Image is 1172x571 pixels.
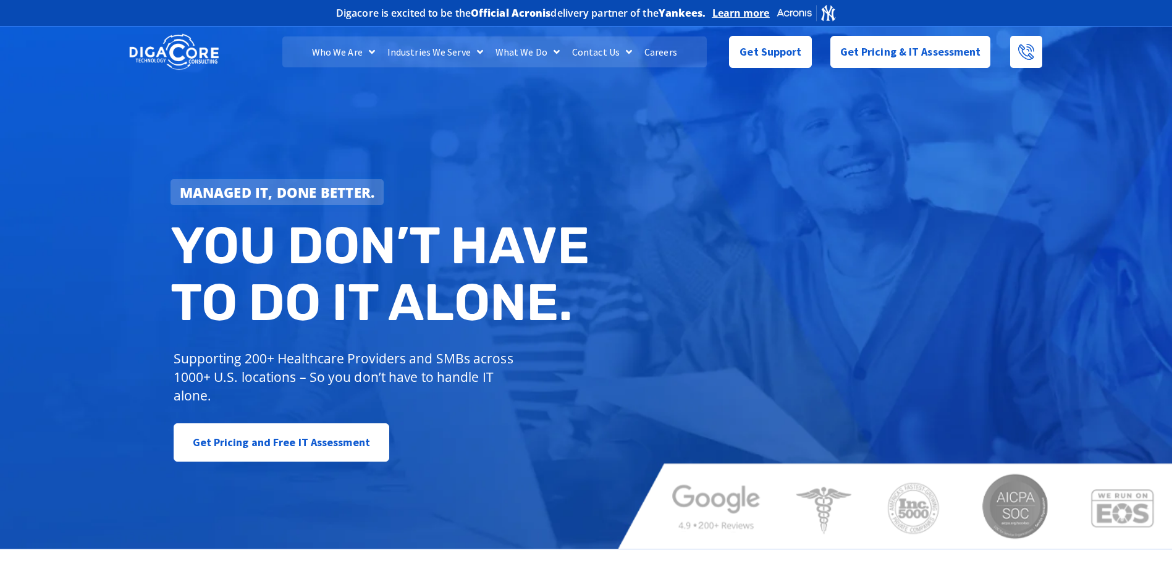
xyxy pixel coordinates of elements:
[171,179,384,205] a: Managed IT, done better.
[174,349,519,405] p: Supporting 200+ Healthcare Providers and SMBs across 1000+ U.S. locations – So you don’t have to ...
[712,7,770,19] a: Learn more
[840,40,981,64] span: Get Pricing & IT Assessment
[659,6,706,20] b: Yankees.
[171,218,596,331] h2: You don’t have to do IT alone.
[336,8,706,18] h2: Digacore is excited to be the delivery partner of the
[489,36,566,67] a: What We Do
[282,36,706,67] nav: Menu
[566,36,638,67] a: Contact Us
[193,430,370,455] span: Get Pricing and Free IT Assessment
[638,36,683,67] a: Careers
[776,4,837,22] img: Acronis
[729,36,811,68] a: Get Support
[180,183,375,201] strong: Managed IT, done better.
[306,36,381,67] a: Who We Are
[740,40,801,64] span: Get Support
[174,423,389,462] a: Get Pricing and Free IT Assessment
[129,33,219,72] img: DigaCore Technology Consulting
[381,36,489,67] a: Industries We Serve
[830,36,991,68] a: Get Pricing & IT Assessment
[471,6,551,20] b: Official Acronis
